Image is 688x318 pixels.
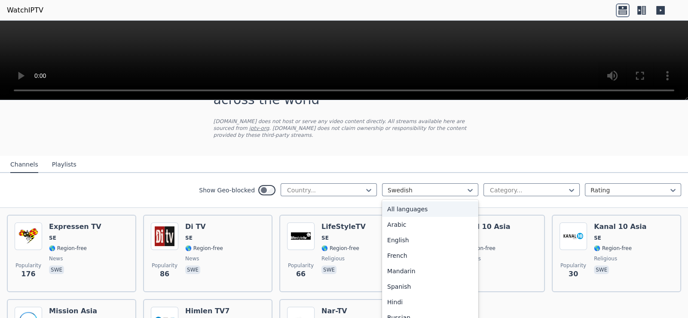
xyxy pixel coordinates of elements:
[287,222,315,250] img: LifeStyleTV
[185,222,223,231] h6: Di TV
[458,245,495,252] span: 🌎 Region-free
[160,269,169,279] span: 86
[382,248,478,263] div: French
[594,235,601,241] span: SE
[49,255,63,262] span: news
[569,269,578,279] span: 30
[185,255,199,262] span: news
[7,5,43,15] a: WatchIPTV
[49,266,64,274] p: swe
[321,266,336,274] p: swe
[52,157,76,173] button: Playlists
[594,266,609,274] p: swe
[321,255,345,262] span: religious
[382,294,478,310] div: Hindi
[21,269,35,279] span: 176
[15,262,41,269] span: Popularity
[594,222,646,231] h6: Kanal 10 Asia
[151,222,178,250] img: Di TV
[288,262,314,269] span: Popularity
[49,245,87,252] span: 🌎 Region-free
[49,235,56,241] span: SE
[185,245,223,252] span: 🌎 Region-free
[321,307,359,315] h6: Nar-TV
[185,266,200,274] p: swe
[321,222,366,231] h6: LifeStyleTV
[382,201,478,217] div: All languages
[199,186,255,195] label: Show Geo-blocked
[49,307,97,315] h6: Mission Asia
[296,269,306,279] span: 66
[458,222,510,231] h6: Kanal 10 Asia
[382,279,478,294] div: Spanish
[560,222,587,250] img: Kanal 10 Asia
[214,118,475,139] p: [DOMAIN_NAME] does not host or serve any video content directly. All streams available here are s...
[382,217,478,232] div: Arabic
[10,157,38,173] button: Channels
[594,255,617,262] span: religious
[382,263,478,279] div: Mandarin
[249,125,269,131] a: iptv-org
[594,245,632,252] span: 🌎 Region-free
[15,222,42,250] img: Expressen TV
[382,232,478,248] div: English
[321,235,329,241] span: SE
[321,245,359,252] span: 🌎 Region-free
[560,262,586,269] span: Popularity
[49,222,101,231] h6: Expressen TV
[185,307,229,315] h6: Himlen TV7
[152,262,177,269] span: Popularity
[185,235,193,241] span: SE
